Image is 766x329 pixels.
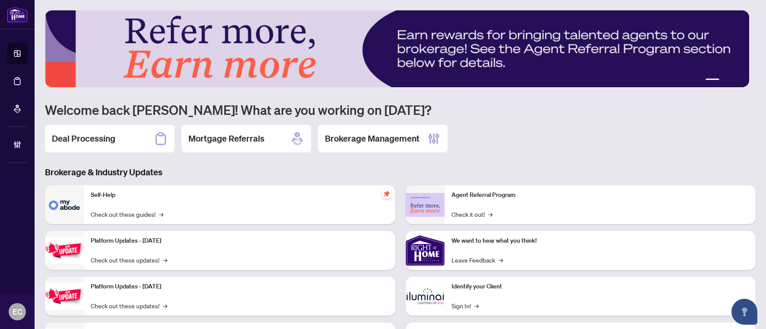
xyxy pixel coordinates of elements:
[91,190,388,200] p: Self-Help
[706,79,719,82] button: 1
[45,283,84,310] img: Platform Updates - July 8, 2025
[188,133,264,145] h2: Mortgage Referrals
[451,190,749,200] p: Agent Referral Program
[723,79,726,82] button: 2
[406,231,445,270] img: We want to hear what you think!
[45,10,749,87] img: Slide 0
[91,209,163,219] a: Check out these guides!→
[730,79,733,82] button: 3
[13,306,22,318] span: EC
[381,189,392,199] span: pushpin
[163,255,167,265] span: →
[163,301,167,310] span: →
[45,166,756,178] h3: Brokerage & Industry Updates
[91,301,167,310] a: Check out these updates!→
[737,79,740,82] button: 4
[325,133,420,145] h2: Brokerage Management
[451,301,479,310] a: Sign In!→
[451,209,493,219] a: Check it out!→
[45,237,84,264] img: Platform Updates - July 21, 2025
[406,193,445,217] img: Agent Referral Program
[499,255,503,265] span: →
[451,236,749,246] p: We want to hear what you think!
[45,101,756,118] h1: Welcome back [PERSON_NAME]! What are you working on [DATE]?
[474,301,479,310] span: →
[52,133,115,145] h2: Deal Processing
[451,282,749,291] p: Identify your Client
[91,255,167,265] a: Check out these updates!→
[91,282,388,291] p: Platform Updates - [DATE]
[451,255,503,265] a: Leave Feedback→
[406,277,445,316] img: Identify your Client
[45,185,84,224] img: Self-Help
[488,209,493,219] span: →
[91,236,388,246] p: Platform Updates - [DATE]
[7,6,28,22] img: logo
[731,299,757,325] button: Open asap
[744,79,747,82] button: 5
[159,209,163,219] span: →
